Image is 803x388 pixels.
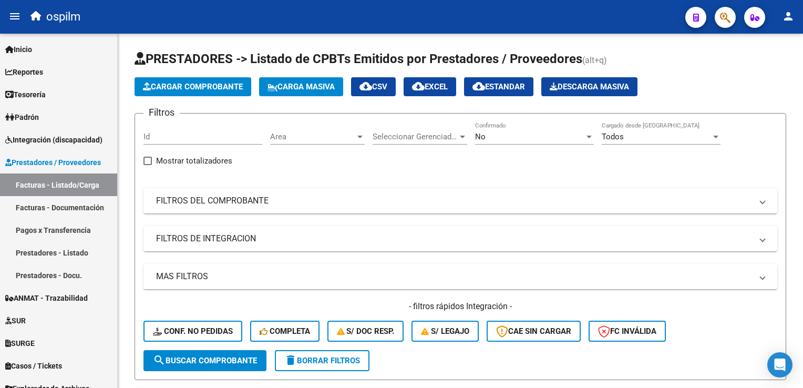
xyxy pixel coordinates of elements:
[5,111,39,123] span: Padrón
[275,350,369,371] button: Borrar Filtros
[373,132,458,141] span: Seleccionar Gerenciador
[404,77,456,96] button: EXCEL
[5,44,32,55] span: Inicio
[143,188,777,213] mat-expansion-panel-header: FILTROS DEL COMPROBANTE
[153,356,257,365] span: Buscar Comprobante
[359,82,387,91] span: CSV
[153,326,233,336] span: Conf. no pedidas
[270,132,355,141] span: Area
[46,5,80,28] span: ospilm
[5,292,88,304] span: ANMAT - Trazabilidad
[267,82,335,91] span: Carga Masiva
[250,321,320,342] button: Completa
[411,321,479,342] button: S/ legajo
[153,354,166,366] mat-icon: search
[351,77,396,96] button: CSV
[143,82,243,91] span: Cargar Comprobante
[5,89,46,100] span: Tesorería
[602,132,624,141] span: Todos
[156,271,752,282] mat-panel-title: MAS FILTROS
[541,77,637,96] button: Descarga Masiva
[156,155,232,167] span: Mostrar totalizadores
[5,157,101,168] span: Prestadores / Proveedores
[143,226,777,251] mat-expansion-panel-header: FILTROS DE INTEGRACION
[5,338,35,349] span: SURGE
[260,326,310,336] span: Completa
[156,195,752,207] mat-panel-title: FILTROS DEL COMPROBANTE
[259,77,343,96] button: Carga Masiva
[135,52,582,66] span: PRESTADORES -> Listado de CPBTs Emitidos por Prestadores / Proveedores
[412,82,448,91] span: EXCEL
[143,321,242,342] button: Conf. no pedidas
[550,82,629,91] span: Descarga Masiva
[156,233,752,244] mat-panel-title: FILTROS DE INTEGRACION
[412,80,425,93] mat-icon: cloud_download
[143,301,777,312] h4: - filtros rápidos Integración -
[598,326,656,336] span: FC Inválida
[327,321,404,342] button: S/ Doc Resp.
[5,134,102,146] span: Integración (discapacidad)
[5,315,26,326] span: SUR
[135,77,251,96] button: Cargar Comprobante
[782,10,795,23] mat-icon: person
[337,326,395,336] span: S/ Doc Resp.
[421,326,469,336] span: S/ legajo
[284,354,297,366] mat-icon: delete
[359,80,372,93] mat-icon: cloud_download
[143,350,266,371] button: Buscar Comprobante
[496,326,571,336] span: CAE SIN CARGAR
[582,55,607,65] span: (alt+q)
[475,132,486,141] span: No
[143,264,777,289] mat-expansion-panel-header: MAS FILTROS
[284,356,360,365] span: Borrar Filtros
[472,80,485,93] mat-icon: cloud_download
[541,77,637,96] app-download-masive: Descarga masiva de comprobantes (adjuntos)
[8,10,21,23] mat-icon: menu
[5,360,62,372] span: Casos / Tickets
[5,66,43,78] span: Reportes
[589,321,666,342] button: FC Inválida
[767,352,792,377] div: Open Intercom Messenger
[472,82,525,91] span: Estandar
[464,77,533,96] button: Estandar
[487,321,581,342] button: CAE SIN CARGAR
[143,105,180,120] h3: Filtros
